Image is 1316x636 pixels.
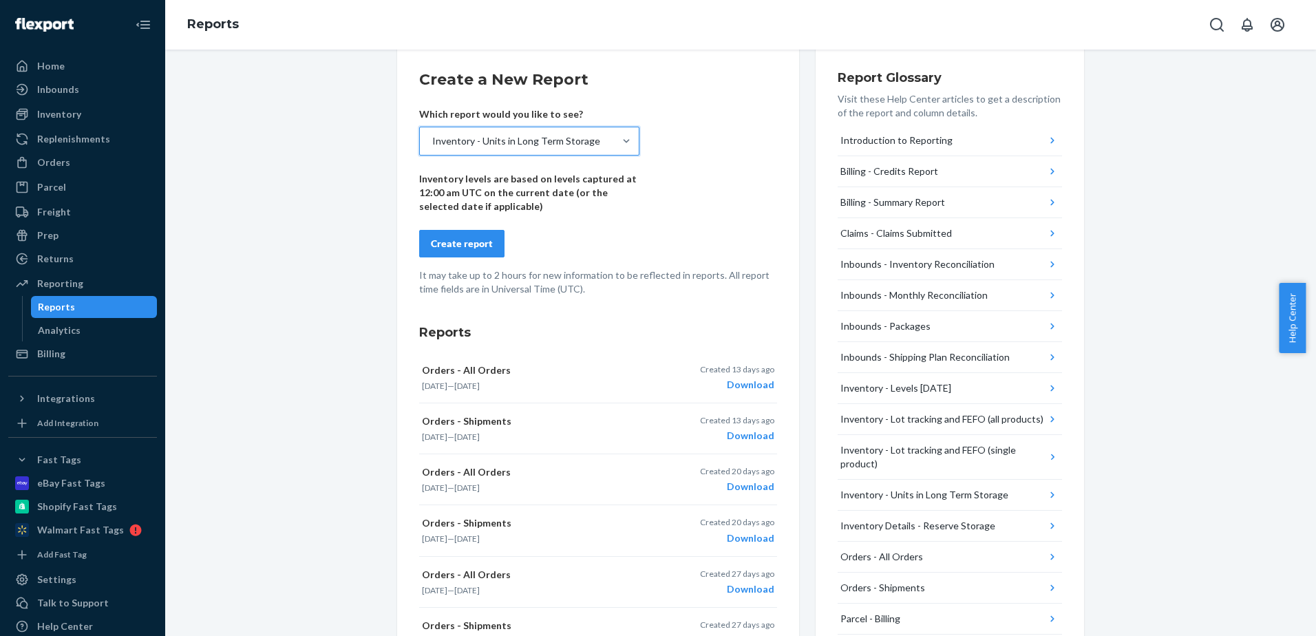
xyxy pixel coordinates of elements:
div: Billing - Summary Report [840,195,945,209]
div: Shopify Fast Tags [37,500,117,513]
div: Download [700,378,774,392]
button: Orders - All Orders[DATE]—[DATE]Created 27 days agoDownload [419,557,777,608]
a: Freight [8,201,157,223]
button: Fast Tags [8,449,157,471]
a: Add Fast Tag [8,547,157,563]
div: Download [700,480,774,494]
div: Create report [431,237,493,251]
p: Orders - Shipments [422,414,655,428]
div: Billing - Credits Report [840,165,938,178]
time: [DATE] [454,381,480,391]
button: Billing - Credits Report [838,156,1062,187]
div: Inbounds - Packages [840,319,931,333]
a: Shopify Fast Tags [8,496,157,518]
div: Add Integration [37,417,98,429]
p: It may take up to 2 hours for new information to be reflected in reports. All report time fields ... [419,268,777,296]
button: Claims - Claims Submitted [838,218,1062,249]
div: Prep [37,229,59,242]
button: Open notifications [1233,11,1261,39]
p: — [422,584,655,596]
div: Add Fast Tag [37,549,87,560]
h2: Create a New Report [419,69,777,91]
a: Analytics [31,319,158,341]
div: Inbounds - Monthly Reconciliation [840,288,988,302]
div: Inventory - Units in Long Term Storage [840,488,1008,502]
button: Inbounds - Inventory Reconciliation [838,249,1062,280]
div: Talk to Support [37,596,109,610]
p: Created 27 days ago [700,568,774,580]
a: Settings [8,569,157,591]
button: Orders - Shipments [838,573,1062,604]
img: Flexport logo [15,18,74,32]
p: — [422,380,655,392]
div: Freight [37,205,71,219]
button: Parcel - Billing [838,604,1062,635]
div: Inventory [37,107,81,121]
a: Inventory [8,103,157,125]
button: Inventory - Lot tracking and FEFO (all products) [838,404,1062,435]
div: Walmart Fast Tags [37,523,124,537]
h3: Report Glossary [838,69,1062,87]
time: [DATE] [454,585,480,595]
div: Download [700,582,774,596]
div: Help Center [37,619,93,633]
time: [DATE] [422,483,447,493]
h3: Reports [419,324,777,341]
div: Returns [37,252,74,266]
button: Close Navigation [129,11,157,39]
p: Created 20 days ago [700,465,774,477]
div: Replenishments [37,132,110,146]
p: Which report would you like to see? [419,107,639,121]
time: [DATE] [422,533,447,544]
div: Orders - All Orders [840,550,923,564]
p: Created 13 days ago [700,363,774,375]
button: Inbounds - Packages [838,311,1062,342]
button: Open account menu [1264,11,1291,39]
p: — [422,533,655,544]
div: Inventory - Levels [DATE] [840,381,951,395]
div: Orders [37,156,70,169]
a: Replenishments [8,128,157,150]
p: — [422,482,655,494]
div: Download [700,531,774,545]
button: Orders - All Orders [838,542,1062,573]
button: Inventory - Lot tracking and FEFO (single product) [838,435,1062,480]
a: Home [8,55,157,77]
button: Integrations [8,388,157,410]
button: Inventory Details - Reserve Storage [838,511,1062,542]
button: Orders - All Orders[DATE]—[DATE]Created 13 days agoDownload [419,352,777,403]
button: Open Search Box [1203,11,1231,39]
button: Help Center [1279,283,1306,353]
div: Inventory - Units in Long Term Storage [432,134,600,148]
a: Reports [187,17,239,32]
button: Orders - All Orders[DATE]—[DATE]Created 20 days agoDownload [419,454,777,505]
button: Inbounds - Shipping Plan Reconciliation [838,342,1062,373]
time: [DATE] [454,533,480,544]
div: Analytics [38,324,81,337]
button: Orders - Shipments[DATE]—[DATE]Created 20 days agoDownload [419,505,777,556]
div: Download [700,429,774,443]
div: Billing [37,347,65,361]
div: Home [37,59,65,73]
div: Orders - Shipments [840,581,925,595]
a: Reports [31,296,158,318]
button: Inventory - Units in Long Term Storage [838,480,1062,511]
button: Inventory - Levels [DATE] [838,373,1062,404]
div: Inventory Details - Reserve Storage [840,519,995,533]
a: Parcel [8,176,157,198]
div: Integrations [37,392,95,405]
p: Created 13 days ago [700,414,774,426]
time: [DATE] [422,381,447,391]
a: Walmart Fast Tags [8,519,157,541]
button: Inbounds - Monthly Reconciliation [838,280,1062,311]
div: Claims - Claims Submitted [840,226,952,240]
div: Fast Tags [37,453,81,467]
a: Billing [8,343,157,365]
p: Orders - Shipments [422,516,655,530]
a: Prep [8,224,157,246]
time: [DATE] [454,432,480,442]
p: Orders - All Orders [422,568,655,582]
p: Orders - All Orders [422,363,655,377]
a: eBay Fast Tags [8,472,157,494]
